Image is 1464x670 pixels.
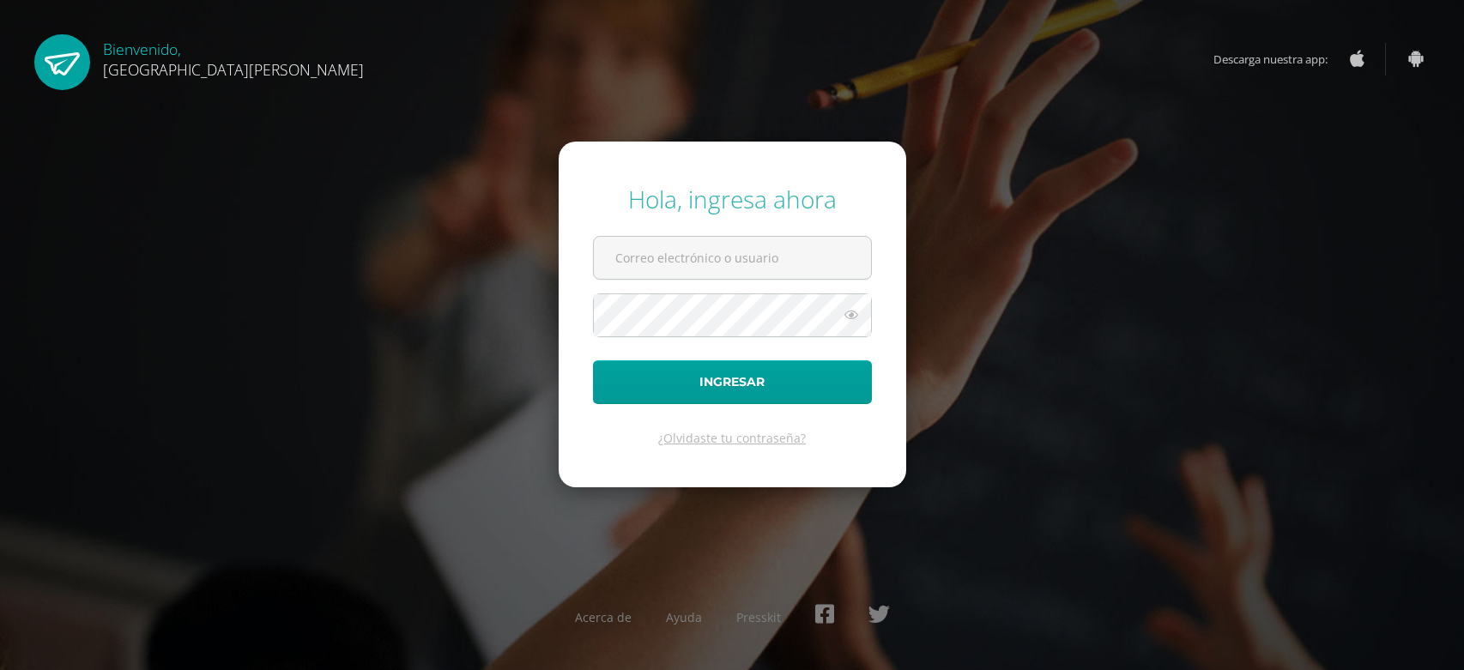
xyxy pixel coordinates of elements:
[593,183,872,215] div: Hola, ingresa ahora
[666,609,702,625] a: Ayuda
[103,34,364,80] div: Bienvenido,
[575,609,632,625] a: Acerca de
[736,609,781,625] a: Presskit
[593,360,872,404] button: Ingresar
[1213,43,1345,75] span: Descarga nuestra app:
[658,430,806,446] a: ¿Olvidaste tu contraseña?
[103,59,364,80] span: [GEOGRAPHIC_DATA][PERSON_NAME]
[594,237,871,279] input: Correo electrónico o usuario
